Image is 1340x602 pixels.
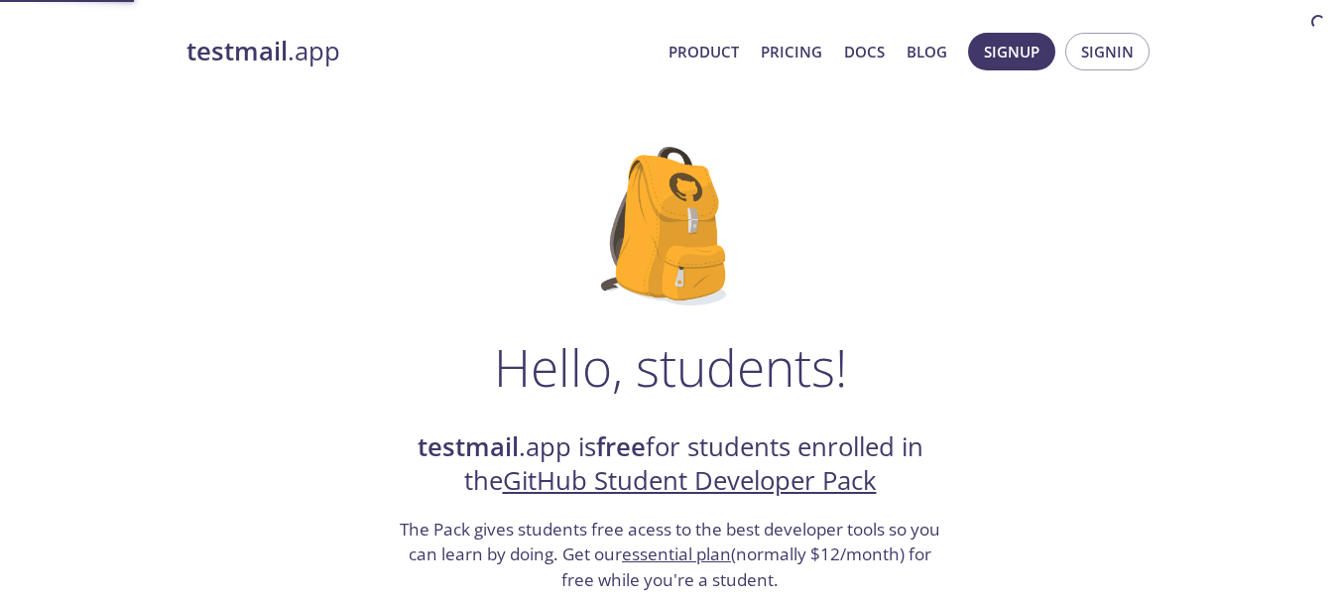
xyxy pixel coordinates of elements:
a: essential plan [622,542,731,565]
a: Pricing [761,39,822,64]
button: Signin [1065,33,1150,70]
h3: The Pack gives students free acess to the best developer tools so you can learn by doing. Get our... [398,517,943,593]
a: Product [669,39,739,64]
a: Blog [907,39,947,64]
a: Docs [844,39,885,64]
a: GitHub Student Developer Pack [503,463,877,498]
h2: .app is for students enrolled in the [398,430,943,499]
strong: testmail [418,429,519,464]
h1: Hello, students! [494,337,847,397]
a: testmail.app [186,35,653,68]
span: Signin [1081,39,1134,64]
strong: free [596,429,646,464]
button: Signup [968,33,1055,70]
strong: testmail [186,34,288,68]
img: github-student-backpack.png [601,147,739,305]
span: Signup [984,39,1039,64]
